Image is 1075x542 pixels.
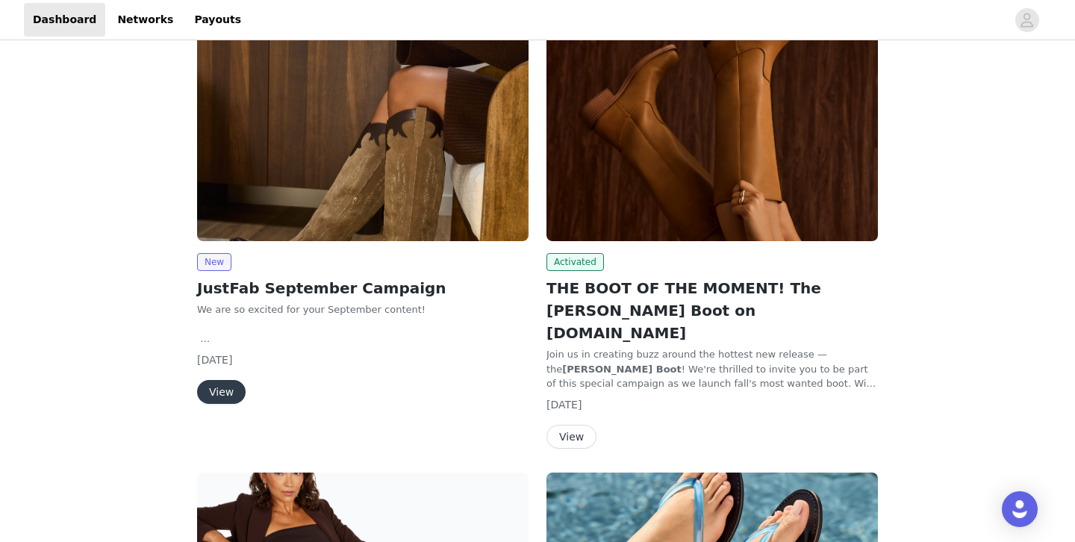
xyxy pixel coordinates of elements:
[108,3,182,37] a: Networks
[24,3,105,37] a: Dashboard
[197,277,529,299] h2: JustFab September Campaign
[546,277,878,344] h2: THE BOOT OF THE MOMENT! The [PERSON_NAME] Boot on [DOMAIN_NAME]
[546,432,596,443] a: View
[546,399,582,411] span: [DATE]
[562,364,681,375] strong: [PERSON_NAME] Boot
[197,380,246,404] button: View
[185,3,250,37] a: Payouts
[546,253,604,271] span: Activated
[1002,491,1038,527] div: Open Intercom Messenger
[197,387,246,398] a: View
[197,302,529,317] p: We are so excited for your September content!
[197,354,232,366] span: [DATE]
[546,425,596,449] button: View
[1020,8,1034,32] div: avatar
[197,253,231,271] span: New
[546,347,878,391] p: Join us in creating buzz around the hottest new release — the ! We're thrilled to invite you to b...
